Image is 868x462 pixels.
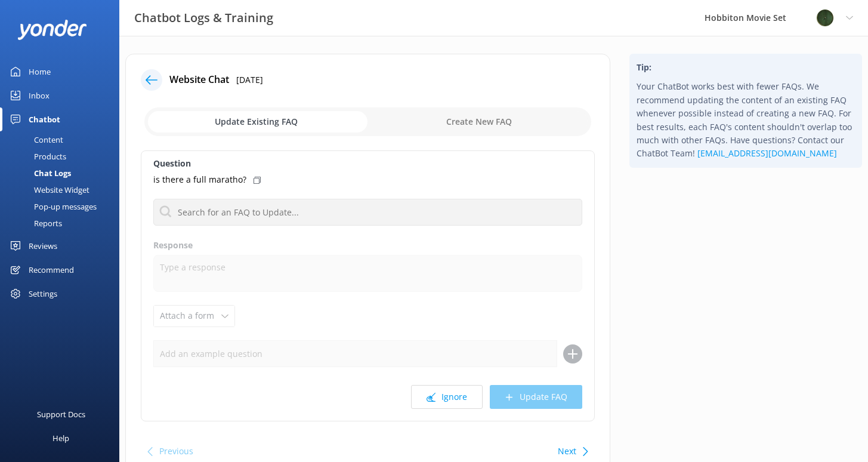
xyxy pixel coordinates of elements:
[37,402,85,426] div: Support Docs
[29,234,57,258] div: Reviews
[29,84,50,107] div: Inbox
[153,199,582,226] input: Search for an FAQ to Update...
[29,60,51,84] div: Home
[7,165,119,181] a: Chat Logs
[411,385,483,409] button: Ignore
[7,148,119,165] a: Products
[153,173,246,186] p: is there a full maratho?
[7,181,119,198] a: Website Widget
[52,426,69,450] div: Help
[236,73,263,87] p: [DATE]
[637,80,855,160] p: Your ChatBot works best with fewer FAQs. We recommend updating the content of an existing FAQ whe...
[7,215,119,232] a: Reports
[18,20,87,39] img: yonder-white-logo.png
[153,340,557,367] input: Add an example question
[697,147,837,159] a: [EMAIL_ADDRESS][DOMAIN_NAME]
[7,198,97,215] div: Pop-up messages
[7,181,89,198] div: Website Widget
[134,8,273,27] h3: Chatbot Logs & Training
[7,131,119,148] a: Content
[7,215,62,232] div: Reports
[637,61,855,74] h4: Tip:
[7,131,63,148] div: Content
[169,72,229,88] h4: Website Chat
[153,157,582,170] label: Question
[29,107,60,131] div: Chatbot
[816,9,834,27] img: 34-1720495293.png
[29,258,74,282] div: Recommend
[7,198,119,215] a: Pop-up messages
[153,239,582,252] label: Response
[7,148,66,165] div: Products
[7,165,71,181] div: Chat Logs
[29,282,57,306] div: Settings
